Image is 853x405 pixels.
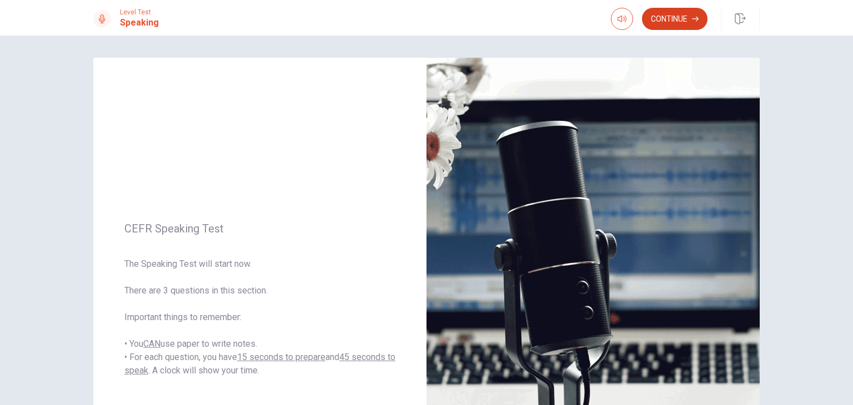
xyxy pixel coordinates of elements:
h1: Speaking [120,16,159,29]
button: Continue [642,8,708,30]
u: CAN [143,338,160,349]
span: Level Test [120,8,159,16]
span: The Speaking Test will start now. There are 3 questions in this section. Important things to reme... [124,257,395,377]
u: 15 seconds to prepare [237,352,325,362]
span: CEFR Speaking Test [124,222,395,235]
